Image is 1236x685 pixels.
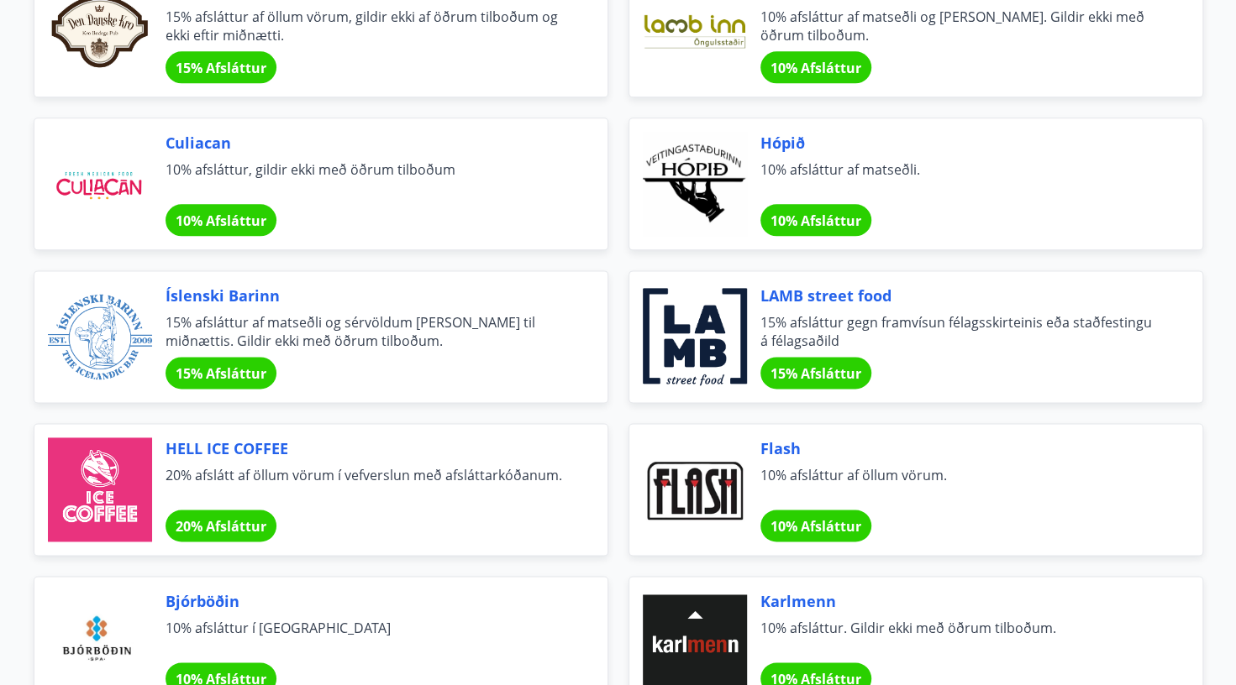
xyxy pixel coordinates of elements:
[176,364,266,383] span: 15% Afsláttur
[760,437,1162,459] span: Flash
[760,160,1162,197] span: 10% afsláttur af matseðli.
[760,8,1162,44] span: 10% afsláttur af matseðli og [PERSON_NAME]. Gildir ekki með öðrum tilboðum.
[176,517,266,536] span: 20% Afsláttur
[760,285,1162,306] span: LAMB street food
[166,437,567,459] span: HELL ICE COFFEE
[771,517,861,536] span: 10% Afsláttur
[760,466,1162,503] span: 10% afsláttur af öllum vörum.
[166,285,567,306] span: Íslenski Barinn
[771,212,861,230] span: 10% Afsláttur
[166,590,567,612] span: Bjórböðin
[771,59,861,77] span: 10% Afsláttur
[166,466,567,503] span: 20% afslátt af öllum vörum í vefverslun með afsláttarkóðanum.
[760,590,1162,612] span: Karlmenn
[166,132,567,154] span: Culiacan
[760,619,1162,656] span: 10% afsláttur. Gildir ekki með öðrum tilboðum.
[166,619,567,656] span: 10% afsláttur í [GEOGRAPHIC_DATA]
[176,59,266,77] span: 15% Afsláttur
[176,212,266,230] span: 10% Afsláttur
[760,132,1162,154] span: Hópið
[166,313,567,350] span: 15% afsláttur af matseðli og sérvöldum [PERSON_NAME] til miðnættis. Gildir ekki með öðrum tilboðum.
[760,313,1162,350] span: 15% afsláttur gegn framvísun félagsskirteinis eða staðfestingu á félagsaðild
[166,160,567,197] span: 10% afsláttur, gildir ekki með öðrum tilboðum
[771,364,861,383] span: 15% Afsláttur
[166,8,567,44] span: 15% afsláttur af öllum vörum, gildir ekki af öðrum tilboðum og ekki eftir miðnætti.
